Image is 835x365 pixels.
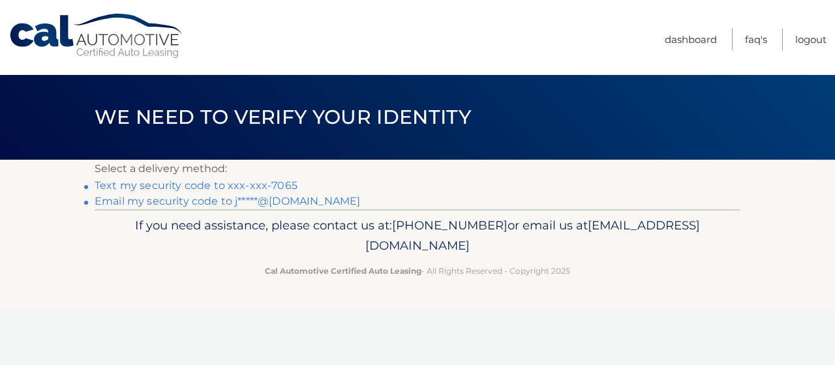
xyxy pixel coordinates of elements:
[95,105,471,129] span: We need to verify your identity
[665,29,717,50] a: Dashboard
[392,218,508,233] span: [PHONE_NUMBER]
[265,266,421,276] strong: Cal Automotive Certified Auto Leasing
[745,29,767,50] a: FAQ's
[95,160,740,178] p: Select a delivery method:
[8,13,185,59] a: Cal Automotive
[103,264,732,278] p: - All Rights Reserved - Copyright 2025
[795,29,827,50] a: Logout
[95,195,360,207] a: Email my security code to j*****@[DOMAIN_NAME]
[103,215,732,257] p: If you need assistance, please contact us at: or email us at
[95,179,297,192] a: Text my security code to xxx-xxx-7065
